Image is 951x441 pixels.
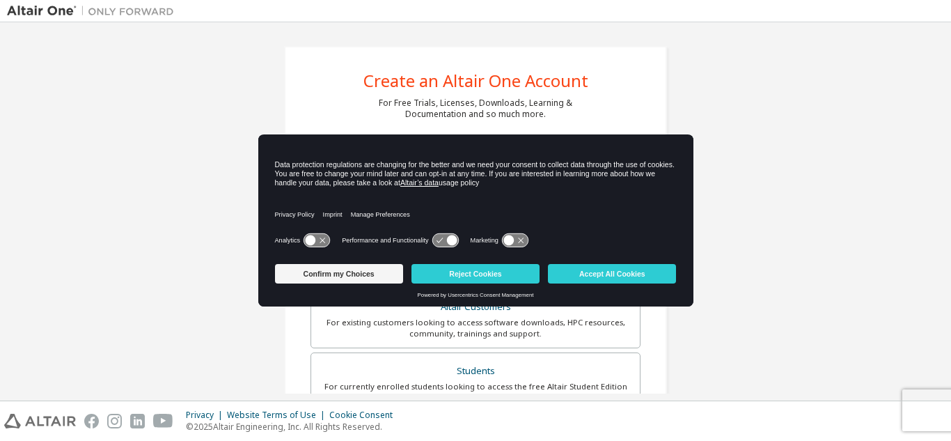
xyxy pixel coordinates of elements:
img: instagram.svg [107,414,122,428]
img: youtube.svg [153,414,173,428]
div: Altair Customers [320,297,631,317]
div: For existing customers looking to access software downloads, HPC resources, community, trainings ... [320,317,631,339]
p: © 2025 Altair Engineering, Inc. All Rights Reserved. [186,421,401,433]
div: Cookie Consent [329,410,401,421]
div: For Free Trials, Licenses, Downloads, Learning & Documentation and so much more. [379,98,572,120]
div: Create an Altair One Account [363,72,588,89]
img: Altair One [7,4,181,18]
img: facebook.svg [84,414,99,428]
div: Website Terms of Use [227,410,329,421]
div: For currently enrolled students looking to access the free Altair Student Edition bundle and all ... [320,381,631,403]
img: altair_logo.svg [4,414,76,428]
div: Students [320,362,631,381]
div: Privacy [186,410,227,421]
img: linkedin.svg [130,414,145,428]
